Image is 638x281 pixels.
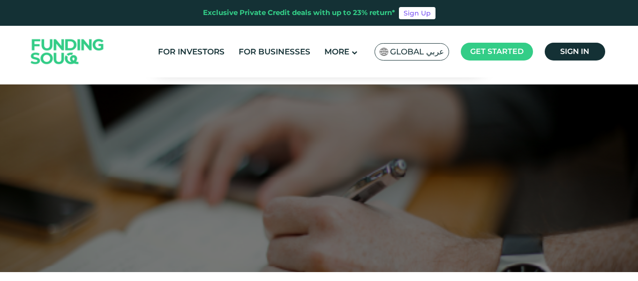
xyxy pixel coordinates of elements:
span: More [324,47,349,56]
a: Sign Up [399,7,435,19]
span: Global عربي [390,46,444,57]
img: Logo [22,28,113,76]
a: For Investors [156,44,227,60]
span: Sign in [560,47,589,56]
a: For Businesses [236,44,313,60]
a: Sign in [545,43,605,61]
div: Exclusive Private Credit deals with up to 23% return* [203,8,395,18]
img: SA Flag [380,48,388,56]
span: Get started [470,47,524,56]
